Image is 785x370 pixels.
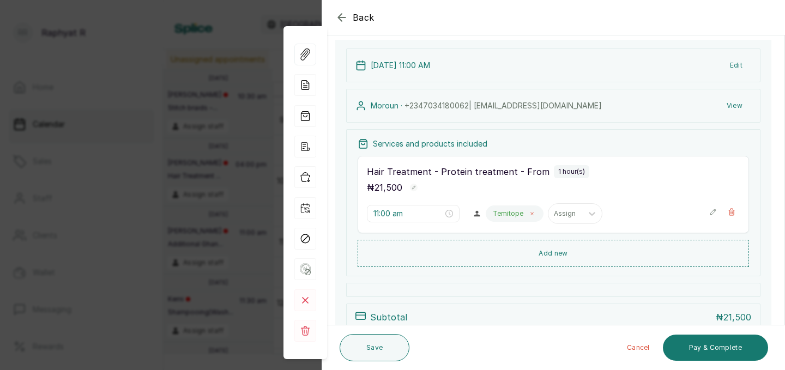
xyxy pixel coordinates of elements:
span: 21,500 [723,312,751,323]
p: Services and products included [373,138,487,149]
p: Hair Treatment - Protein treatment - From [367,165,549,178]
button: Edit [721,56,751,75]
button: Back [335,11,375,24]
span: Back [353,11,375,24]
span: +234 7034180062 | [EMAIL_ADDRESS][DOMAIN_NAME] [404,101,602,110]
p: [DATE] 11:00 AM [371,60,430,71]
button: Pay & Complete [663,335,768,361]
p: Subtotal [370,311,407,324]
button: Add new [358,240,749,267]
span: 21,500 [375,182,402,193]
p: Moroun · [371,100,602,111]
p: ₦ [367,181,402,194]
button: Save [340,334,409,361]
p: ₦ [716,311,751,324]
input: Select time [373,208,443,220]
p: Temitope [493,209,523,218]
button: View [718,96,751,116]
button: Cancel [618,335,659,361]
p: 1 hour(s) [558,167,585,176]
